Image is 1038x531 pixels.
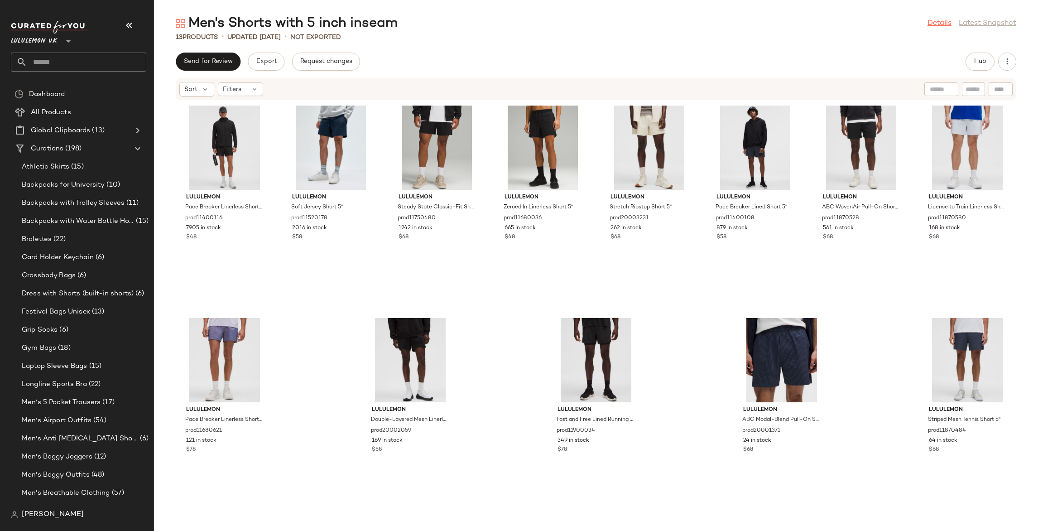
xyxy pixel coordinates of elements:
[610,233,620,241] span: $68
[69,162,84,172] span: (15)
[292,233,302,241] span: $58
[179,318,270,402] img: LM7BH7S_066213_1
[179,106,270,190] img: LM7BC2S_0001_1
[185,427,222,435] span: prod11680621
[11,31,58,47] span: Lululemon UK
[716,203,787,212] span: Pace Breaker Lined Short 5"
[22,452,92,462] span: Men's Baggy Joggers
[292,224,327,232] span: 2016 in stock
[292,53,360,71] button: Request changes
[372,446,382,454] span: $58
[822,214,859,222] span: prod11870528
[11,21,88,34] img: cfy_white_logo.C9jOOHJF.svg
[134,216,149,227] span: (15)
[922,106,1013,190] img: LM7BM3S_068839_1
[557,416,634,424] span: Fast and Free Lined Running Short 5"
[557,446,567,454] span: $78
[292,193,369,202] span: lululemon
[29,89,65,100] span: Dashboard
[22,434,138,444] span: Men's Anti [MEDICAL_DATA] Shorts
[11,511,18,518] img: svg%3e
[716,193,793,202] span: lululemon
[966,53,995,71] button: Hub
[87,361,102,372] span: (15)
[822,203,899,212] span: ABC WovenAir Pull-On Short 5"
[929,233,939,241] span: $68
[22,361,87,372] span: Laptop Sleeve Bags
[398,214,436,222] span: prod11750480
[125,198,139,208] span: (11)
[227,33,281,42] p: updated [DATE]
[176,33,218,42] div: Products
[185,203,262,212] span: Pace Breaker Linerless Short 5"
[391,106,483,190] img: LM7BMVS_0001_1
[176,19,185,28] img: svg%3e
[22,198,125,208] span: Backpacks with Trolley Sleeves
[709,106,801,190] img: LM7B83S_031382_1
[176,53,240,71] button: Send for Review
[186,446,196,454] span: $78
[291,203,343,212] span: Soft Jersey Short 5"
[184,85,197,94] span: Sort
[90,470,105,480] span: (48)
[22,162,69,172] span: Athletic Skirts
[110,488,125,498] span: (57)
[87,379,101,390] span: (22)
[929,193,1006,202] span: lululemon
[497,106,589,190] img: LM7BJSS_0001_1
[90,126,105,136] span: (13)
[922,318,1013,402] img: LM7BLXS_068578_1
[505,224,536,232] span: 665 in stock
[928,214,966,222] span: prod11870580
[31,107,71,118] span: All Products
[92,452,106,462] span: (12)
[186,233,197,241] span: $48
[186,224,221,232] span: 7905 in stock
[557,406,634,414] span: lululemon
[610,224,642,232] span: 262 in stock
[603,106,695,190] img: LM7BSLS_033454_1
[22,397,101,408] span: Men's 5 Pocket Trousers
[186,406,263,414] span: lululemon
[743,437,771,445] span: 24 in stock
[371,416,448,424] span: Double-Layered Mesh Linerless Short 5"
[927,18,951,29] a: Details
[742,427,780,435] span: prod20001371
[743,406,820,414] span: lululemon
[101,397,115,408] span: (17)
[90,307,105,317] span: (13)
[290,33,341,42] p: Not Exported
[743,446,753,454] span: $68
[176,14,398,33] div: Men's Shorts with 5 inch inseam
[742,416,819,424] span: ABC Modal-Blend Pull-On Short 5"
[371,427,411,435] span: prod20002059
[223,85,241,94] span: Filters
[63,144,82,154] span: (198)
[138,434,149,444] span: (6)
[550,318,642,402] img: LM7BKRS_0001_1
[505,233,515,241] span: $48
[22,379,87,390] span: Longline Sports Bra
[928,203,1005,212] span: License to Train Linerless Short 5"
[285,106,376,190] img: LM7BCVS_064714_1
[300,58,352,65] span: Request changes
[816,106,907,190] img: LM7BNOS_0001_1
[399,224,432,232] span: 1242 in stock
[31,144,63,154] span: Curations
[929,406,1006,414] span: lululemon
[505,193,581,202] span: lululemon
[22,289,134,299] span: Dress with Shorts (built-in shorts)
[22,415,91,426] span: Men's Airport Outfits
[248,53,284,71] button: Export
[928,416,1000,424] span: Striped Mesh Tennis Short 5"
[399,233,408,241] span: $68
[22,216,134,227] span: Backpacks with Water Bottle Holder
[22,343,56,353] span: Gym Bags
[22,270,76,281] span: Crossbody Bags
[134,289,144,299] span: (6)
[504,203,573,212] span: Zeroed In Linerless Short 5"
[183,58,233,65] span: Send for Review
[929,437,957,445] span: 64 in stock
[76,270,86,281] span: (6)
[974,58,986,65] span: Hub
